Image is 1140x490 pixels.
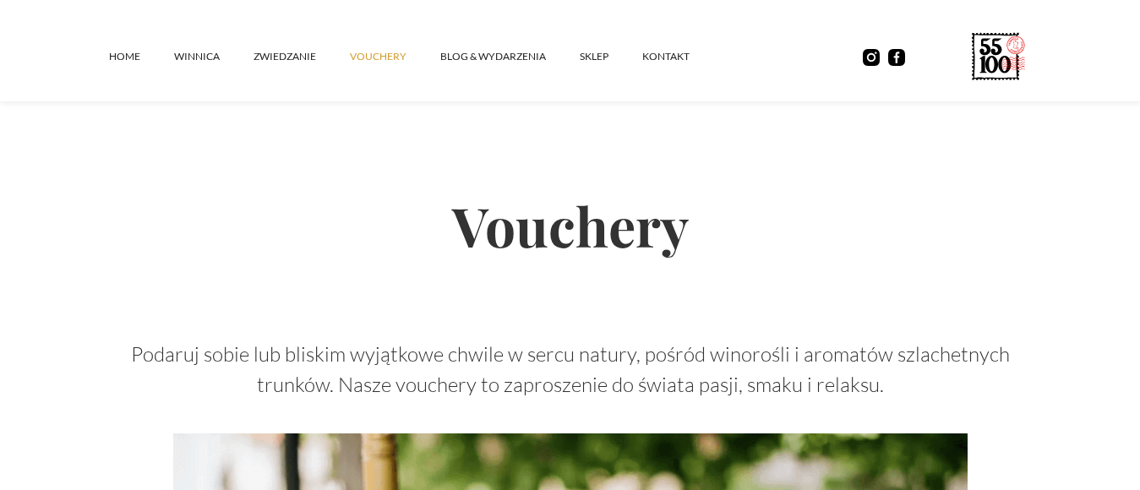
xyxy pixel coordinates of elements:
[254,31,350,82] a: ZWIEDZANIE
[350,31,440,82] a: vouchery
[440,31,580,82] a: Blog & Wydarzenia
[580,31,642,82] a: SKLEP
[109,339,1032,400] p: Podaruj sobie lub bliskim wyjątkowe chwile w sercu natury, pośród winorośli i aromatów szlachetny...
[109,31,174,82] a: Home
[109,139,1032,312] h2: Vouchery
[642,31,723,82] a: kontakt
[174,31,254,82] a: winnica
